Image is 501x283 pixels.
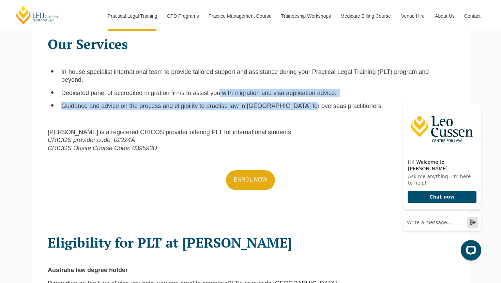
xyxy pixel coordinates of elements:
a: Traineeship Workshops [276,1,335,31]
span: Guidance and advice on the process and eligibility to practise law in [GEOGRAPHIC_DATA] for overs... [61,103,383,109]
span: Our Services [48,35,128,53]
a: Venue Hire [396,1,430,31]
a: [PERSON_NAME] Centre for Law [15,5,61,25]
span: [PERSON_NAME] is a registered CRICOS provider offering PLT for international students. [48,129,293,136]
a: CPD Programs [162,1,203,31]
a: Contact [459,1,486,31]
a: About Us [430,1,459,31]
span: Australia law degree holder [48,267,128,273]
a: ENROL NOW [226,170,275,190]
span: Eligibility for PLT at [PERSON_NAME] [48,233,292,251]
em: CRICOS Onsite Course Code: 039593D [48,145,157,152]
iframe: LiveChat chat widget [397,97,484,266]
span: Dedicated panel of accredited migration firms to assist you with migration and visa application a... [61,90,336,96]
span: In-house specialist international team to provide tailored support and assistance during your Pra... [61,68,429,83]
em: CRICOS provider code: 02224A [48,137,135,143]
a: Medicare Billing Course [335,1,396,31]
a: Practice Management Course [203,1,276,31]
a: Practical Legal Training [103,1,162,31]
